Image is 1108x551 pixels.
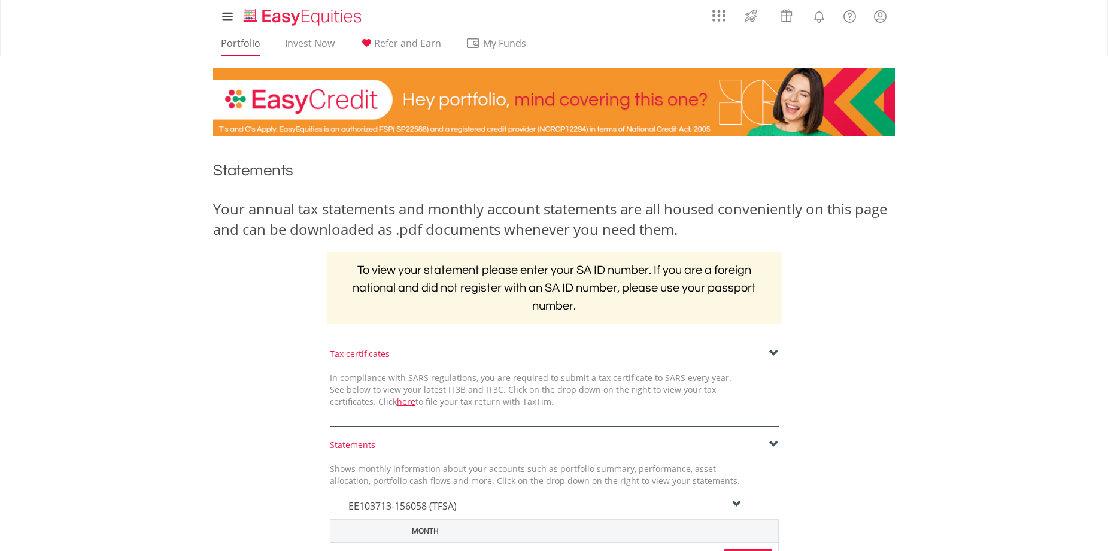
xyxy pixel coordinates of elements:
img: thrive-v2.svg [741,6,761,25]
span: My Funds [466,35,544,51]
div: Your annual tax statements and monthly account statements are all housed conveniently on this pag... [213,199,895,240]
img: vouchers-v2.svg [776,6,796,25]
a: FAQ's and Support [834,3,865,27]
a: Notifications [804,3,834,27]
h2: To view your statement please enter your SA ID number. If you are a foreign national and did not ... [327,252,782,324]
a: Refer and Earn [354,37,446,56]
a: AppsGrid [705,3,733,22]
div: Statements [330,439,779,451]
img: EasyCredit Promotion Banner [213,68,895,136]
span: Click to file your tax return with TaxTim. [378,396,554,407]
span: In compliance with SARS regulations, you are required to submit a tax certificate to SARS every y... [330,372,731,407]
img: grid-menu-icon.svg [712,9,725,22]
a: Home page [239,3,366,27]
a: My Profile [865,3,895,29]
span: Refer and Earn [374,37,441,50]
span: EE103713-156058 (TFSA) [348,499,457,513]
img: EasyEquities_Logo.png [241,7,366,27]
div: Tax certificates [330,348,779,360]
div: Shows monthly information about your accounts such as portfolio summary, performance, asset alloc... [321,463,749,487]
a: Vouchers [769,3,804,25]
span: Statements [213,163,293,178]
a: here [397,396,415,407]
a: Invest Now [280,37,339,56]
a: Portfolio [216,37,265,56]
th: Month [330,519,521,542]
